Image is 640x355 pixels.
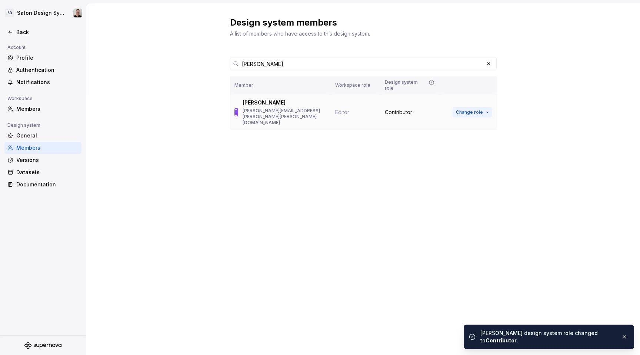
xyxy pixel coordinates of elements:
[4,26,81,38] a: Back
[239,57,483,70] input: Search in workspace members...
[4,103,81,115] a: Members
[16,29,79,36] div: Back
[4,94,36,103] div: Workspace
[4,43,29,52] div: Account
[4,179,81,190] a: Documentation
[4,142,81,154] a: Members
[453,107,492,117] button: Change role
[4,130,81,142] a: General
[16,181,79,188] div: Documentation
[234,105,239,120] div: CA
[456,109,483,115] span: Change role
[16,144,79,152] div: Members
[73,9,82,17] img: Alan Gornick
[4,76,81,88] a: Notifications
[486,337,517,344] b: Contributor
[4,154,81,166] a: Versions
[17,9,64,17] div: Satori Design System
[230,30,370,37] span: A list of members who have access to this design system.
[230,17,488,29] h2: Design system members
[24,342,61,349] svg: Supernova Logo
[243,99,286,106] p: [PERSON_NAME]
[4,121,43,130] div: Design system
[4,52,81,64] a: Profile
[1,5,84,21] button: SDSatori Design SystemAlan Gornick
[230,76,331,94] th: Member
[5,9,14,17] div: SD
[16,105,79,113] div: Members
[385,109,412,116] span: Contributor
[16,54,79,62] div: Profile
[16,66,79,74] div: Authentication
[16,169,79,176] div: Datasets
[335,109,349,115] span: Editor
[385,79,436,91] div: Design system role
[4,64,81,76] a: Authentication
[4,166,81,178] a: Datasets
[243,108,326,126] p: [PERSON_NAME][EMAIL_ADDRESS][PERSON_NAME][PERSON_NAME][DOMAIN_NAME]
[16,132,79,139] div: General
[16,156,79,164] div: Versions
[480,329,615,344] div: [PERSON_NAME] design system role changed to .
[16,79,79,86] div: Notifications
[331,76,380,94] th: Workspace role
